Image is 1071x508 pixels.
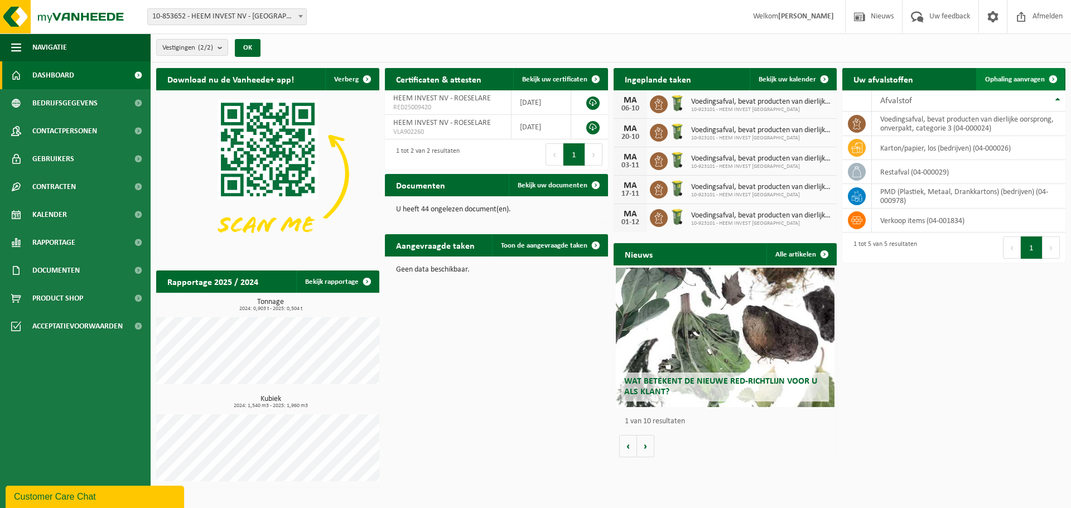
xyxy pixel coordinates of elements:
p: U heeft 44 ongelezen document(en). [396,206,597,214]
a: Bekijk uw documenten [509,174,607,196]
td: voedingsafval, bevat producten van dierlijke oorsprong, onverpakt, categorie 3 (04-000024) [872,112,1065,136]
span: 10-923101 - HEEM INVEST [GEOGRAPHIC_DATA] [691,163,831,170]
h2: Certificaten & attesten [385,68,493,90]
strong: [PERSON_NAME] [778,12,834,21]
div: MA [619,210,641,219]
td: karton/papier, los (bedrijven) (04-000026) [872,136,1065,160]
h2: Documenten [385,174,456,196]
span: 10-923101 - HEEM INVEST [GEOGRAPHIC_DATA] [691,107,831,113]
div: MA [619,153,641,162]
div: MA [619,181,641,190]
span: 10-923101 - HEEM INVEST [GEOGRAPHIC_DATA] [691,220,831,227]
span: 10-853652 - HEEM INVEST NV - ROESELARE [147,8,307,25]
div: 20-10 [619,133,641,141]
img: WB-0140-HPE-GN-50 [668,122,687,141]
h2: Aangevraagde taken [385,234,486,256]
p: 1 van 10 resultaten [625,418,831,425]
div: MA [619,96,641,105]
button: Previous [1003,236,1021,259]
button: Vorige [619,435,637,457]
h3: Kubiek [162,395,379,409]
span: Vestigingen [162,40,213,56]
a: Bekijk uw certificaten [513,68,607,90]
button: Next [1043,236,1060,259]
td: verkoop items (04-001834) [872,209,1065,233]
span: HEEM INVEST NV - ROESELARE [393,119,491,127]
h3: Tonnage [162,298,379,312]
a: Bekijk uw kalender [750,68,836,90]
h2: Rapportage 2025 / 2024 [156,270,269,292]
div: 1 tot 5 van 5 resultaten [848,235,917,260]
span: Ophaling aanvragen [985,76,1045,83]
td: restafval (04-000029) [872,160,1065,184]
span: Contactpersonen [32,117,97,145]
img: Download de VHEPlus App [156,90,379,258]
button: 1 [563,143,585,166]
span: Verberg [334,76,359,83]
span: Dashboard [32,61,74,89]
button: OK [235,39,260,57]
a: Bekijk rapportage [296,270,378,293]
h2: Download nu de Vanheede+ app! [156,68,305,90]
button: Previous [546,143,563,166]
a: Ophaling aanvragen [976,68,1064,90]
div: 03-11 [619,162,641,170]
span: 2024: 0,903 t - 2025: 0,504 t [162,306,379,312]
span: Voedingsafval, bevat producten van dierlijke oorsprong, onverpakt, categorie 3 [691,154,831,163]
span: Kalender [32,201,67,229]
div: MA [619,124,641,133]
span: Bekijk uw certificaten [522,76,587,83]
span: VLA902260 [393,128,503,137]
span: Afvalstof [880,96,912,105]
span: Bekijk uw documenten [518,182,587,189]
img: WB-0140-HPE-GN-50 [668,207,687,226]
span: HEEM INVEST NV - ROESELARE [393,94,491,103]
button: Verberg [325,68,378,90]
span: Bekijk uw kalender [759,76,816,83]
td: [DATE] [512,90,571,115]
span: Rapportage [32,229,75,257]
button: Vestigingen(2/2) [156,39,228,56]
span: Voedingsafval, bevat producten van dierlijke oorsprong, onverpakt, categorie 3 [691,98,831,107]
a: Toon de aangevraagde taken [492,234,607,257]
span: 10-853652 - HEEM INVEST NV - ROESELARE [148,9,306,25]
span: Navigatie [32,33,67,61]
p: Geen data beschikbaar. [396,266,597,274]
span: Gebruikers [32,145,74,173]
td: [DATE] [512,115,571,139]
img: WB-0140-HPE-GN-50 [668,94,687,113]
td: PMD (Plastiek, Metaal, Drankkartons) (bedrijven) (04-000978) [872,184,1065,209]
a: Wat betekent de nieuwe RED-richtlijn voor u als klant? [616,268,834,407]
div: 01-12 [619,219,641,226]
div: 06-10 [619,105,641,113]
span: Toon de aangevraagde taken [501,242,587,249]
span: 2024: 1,540 m3 - 2025: 1,960 m3 [162,403,379,409]
span: Voedingsafval, bevat producten van dierlijke oorsprong, onverpakt, categorie 3 [691,183,831,192]
span: Product Shop [32,284,83,312]
button: Volgende [637,435,654,457]
span: 10-923101 - HEEM INVEST [GEOGRAPHIC_DATA] [691,135,831,142]
iframe: chat widget [6,483,186,508]
span: Acceptatievoorwaarden [32,312,123,340]
span: Documenten [32,257,80,284]
span: Voedingsafval, bevat producten van dierlijke oorsprong, onverpakt, categorie 3 [691,211,831,220]
span: Wat betekent de nieuwe RED-richtlijn voor u als klant? [624,377,817,396]
button: 1 [1021,236,1043,259]
div: 1 tot 2 van 2 resultaten [390,142,460,167]
h2: Uw afvalstoffen [842,68,924,90]
span: Bedrijfsgegevens [32,89,98,117]
span: Voedingsafval, bevat producten van dierlijke oorsprong, onverpakt, categorie 3 [691,126,831,135]
button: Next [585,143,602,166]
count: (2/2) [198,44,213,51]
img: WB-0140-HPE-GN-50 [668,151,687,170]
img: WB-0140-HPE-GN-50 [668,179,687,198]
span: 10-923101 - HEEM INVEST [GEOGRAPHIC_DATA] [691,192,831,199]
span: RED25009420 [393,103,503,112]
div: 17-11 [619,190,641,198]
span: Contracten [32,173,76,201]
a: Alle artikelen [766,243,836,265]
h2: Ingeplande taken [614,68,702,90]
h2: Nieuws [614,243,664,265]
